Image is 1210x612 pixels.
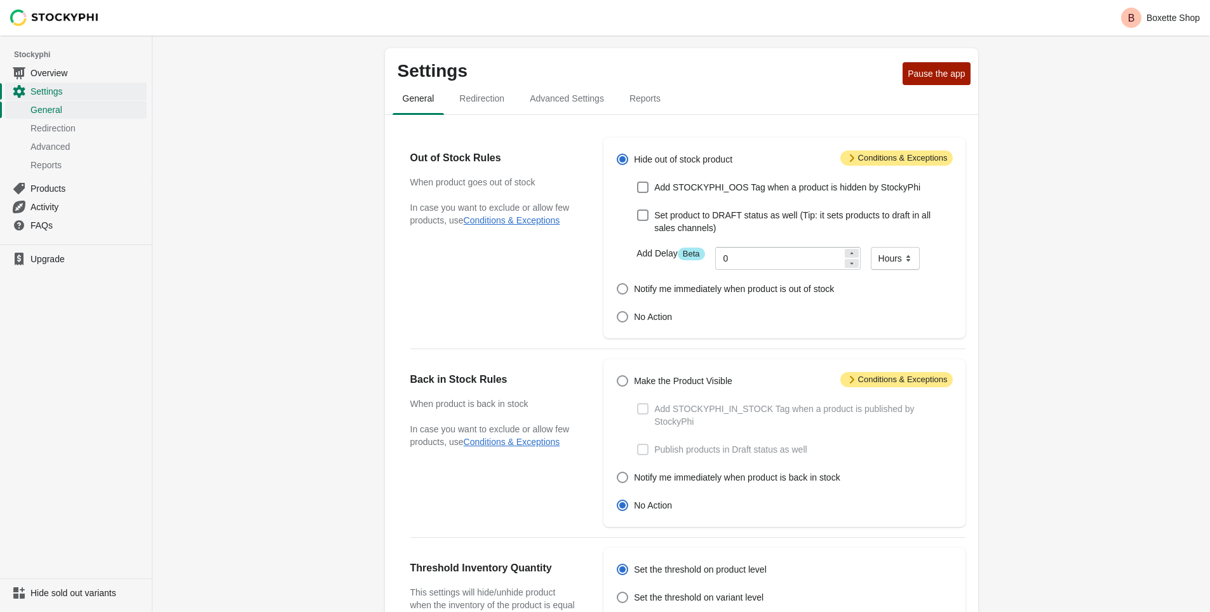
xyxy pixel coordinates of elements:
span: Conditions & Exceptions [840,372,953,387]
h2: Out of Stock Rules [410,150,579,166]
span: Notify me immediately when product is out of stock [634,283,834,295]
button: general [390,82,447,115]
span: Set the threshold on product level [634,563,767,576]
a: Advanced [5,137,147,156]
span: Hide out of stock product [634,153,732,166]
span: Beta [678,248,705,260]
p: Boxette Shop [1146,13,1200,23]
span: Overview [30,67,144,79]
span: Reports [619,87,671,110]
button: reports [617,82,673,115]
span: Stockyphi [14,48,152,61]
span: Upgrade [30,253,144,265]
button: redirection [447,82,517,115]
span: Add STOCKYPHI_IN_STOCK Tag when a product is published by StockyPhi [654,402,952,428]
img: Stockyphi [10,10,99,26]
a: Settings [5,82,147,100]
span: Set product to DRAFT status as well (Tip: it sets products to draft in all sales channels) [654,209,952,234]
span: Advanced Settings [520,87,614,110]
a: Hide sold out variants [5,584,147,602]
h2: Threshold Inventory Quantity [410,561,579,576]
h3: When product goes out of stock [410,176,579,189]
h2: Back in Stock Rules [410,372,579,387]
span: Advanced [30,140,144,153]
p: In case you want to exclude or allow few products, use [410,201,579,227]
button: Conditions & Exceptions [464,437,560,447]
span: General [393,87,445,110]
span: Redirection [30,122,144,135]
span: Settings [30,85,144,98]
button: Pause the app [903,62,970,85]
text: B [1128,13,1135,23]
span: Products [30,182,144,195]
span: Make the Product Visible [634,375,732,387]
a: Overview [5,63,147,82]
span: Conditions & Exceptions [840,150,953,166]
label: Add Delay [636,247,704,260]
a: Activity [5,197,147,216]
span: Publish products in Draft status as well [654,443,807,456]
span: Activity [30,201,144,213]
span: Avatar with initials B [1121,8,1141,28]
a: Products [5,179,147,197]
span: Notify me immediately when product is back in stock [634,471,840,484]
span: Pause the app [908,69,965,79]
span: No Action [634,499,672,512]
span: Set the threshold on variant level [634,591,763,604]
span: Add STOCKYPHI_OOS Tag when a product is hidden by StockyPhi [654,181,920,194]
span: No Action [634,310,672,323]
span: Hide sold out variants [30,587,144,599]
a: Redirection [5,119,147,137]
span: Reports [30,159,144,171]
span: General [30,103,144,116]
a: General [5,100,147,119]
a: Reports [5,156,147,174]
span: Redirection [449,87,514,110]
p: Settings [398,61,898,81]
a: Upgrade [5,250,147,268]
span: FAQs [30,219,144,232]
p: In case you want to exclude or allow few products, use [410,423,579,448]
h3: When product is back in stock [410,397,579,410]
button: Advanced settings [517,82,617,115]
button: Conditions & Exceptions [464,215,560,225]
a: FAQs [5,216,147,234]
button: Avatar with initials BBoxette Shop [1116,5,1205,30]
